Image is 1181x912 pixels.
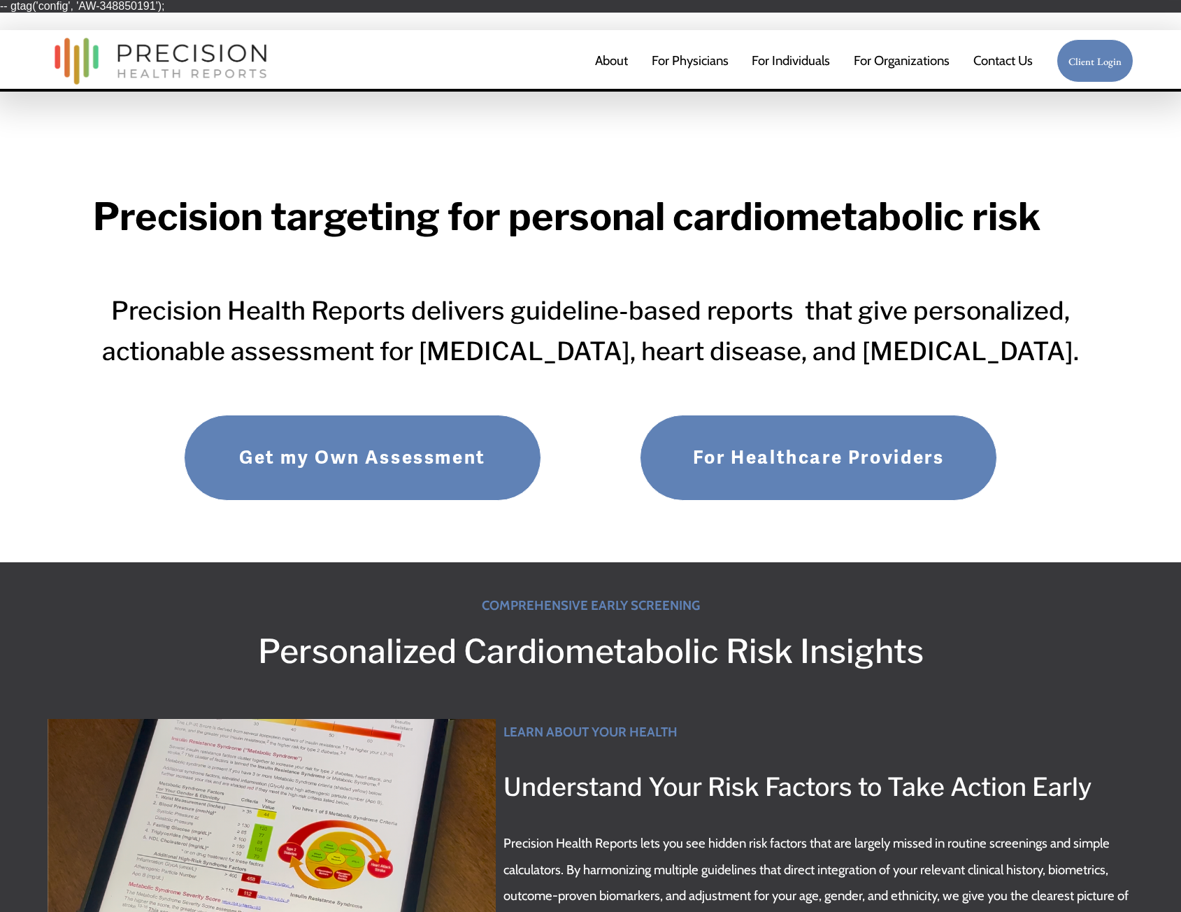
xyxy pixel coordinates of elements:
a: Get my Own Assessment [184,415,541,500]
h3: Understand Your Risk Factors to Take Action Early [503,767,1134,808]
strong: Precision targeting for personal cardiometabolic risk [93,194,1041,239]
a: For Physicians [652,47,729,76]
a: For Individuals [752,47,830,76]
a: For Healthcare Providers [640,415,997,500]
a: About [595,47,628,76]
a: Contact Us [973,47,1033,76]
h3: Precision Health Reports delivers guideline-based reports that give personalized, actionable asse... [93,291,1089,372]
strong: LEARN ABOUT YOUR HEALTH [503,724,678,740]
a: folder dropdown [854,47,950,76]
img: Precision Health Reports [48,31,274,91]
h2: Personalized Cardiometabolic Risk Insights [48,626,1134,678]
span: For Organizations [854,48,950,73]
a: Client Login [1057,39,1134,83]
strong: COMPREHENSIVE EARLY SCREENING [482,597,700,613]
